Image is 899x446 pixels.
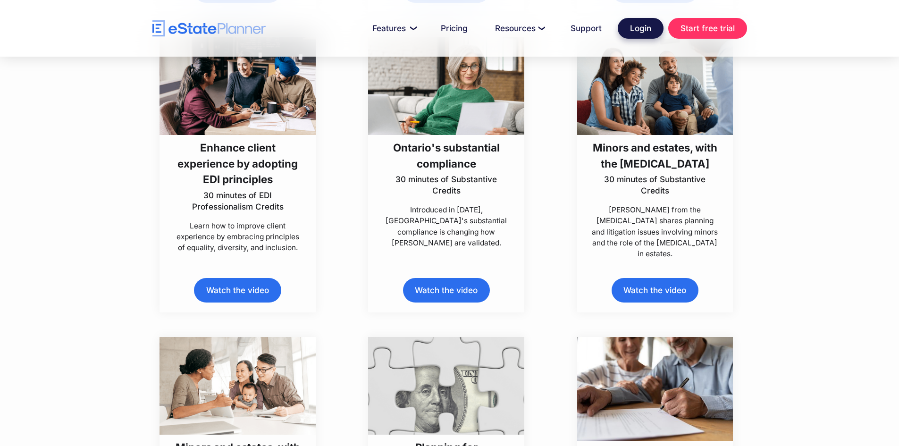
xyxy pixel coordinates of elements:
h3: Ontario's substantial compliance [381,140,512,171]
a: Enhance client experience by adopting EDI principles30 minutes of EDI Professionalism CreditsLear... [160,37,316,253]
a: home [152,20,266,37]
a: Watch the video [194,278,281,302]
a: Start free trial [668,18,747,39]
a: Pricing [429,19,479,38]
p: 30 minutes of EDI Professionalism Credits [173,190,303,212]
a: Watch the video [612,278,698,302]
p: 30 minutes of Substantive Credits [590,174,720,196]
p: 30 minutes of Substantive Credits [381,174,512,196]
a: Features [361,19,425,38]
h3: Enhance client experience by adopting EDI principles [173,140,303,187]
a: Resources [484,19,555,38]
p: Learn how to improve client experience by embracing principles of equality, diversity, and inclus... [173,220,303,253]
a: Ontario's substantial compliance30 minutes of Substantive CreditsIntroduced in [DATE], [GEOGRAPHI... [368,37,524,248]
h3: Minors and estates, with the [MEDICAL_DATA] [590,140,720,171]
a: Watch the video [403,278,490,302]
a: Minors and estates, with the [MEDICAL_DATA]30 minutes of Substantive Credits[PERSON_NAME] from th... [577,37,733,259]
a: Login [618,18,664,39]
p: [PERSON_NAME] from the [MEDICAL_DATA] shares planning and litigation issues involving minors and ... [590,204,720,259]
p: Introduced in [DATE], [GEOGRAPHIC_DATA]'s substantial compliance is changing how [PERSON_NAME] ar... [381,204,512,248]
a: Support [559,19,613,38]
